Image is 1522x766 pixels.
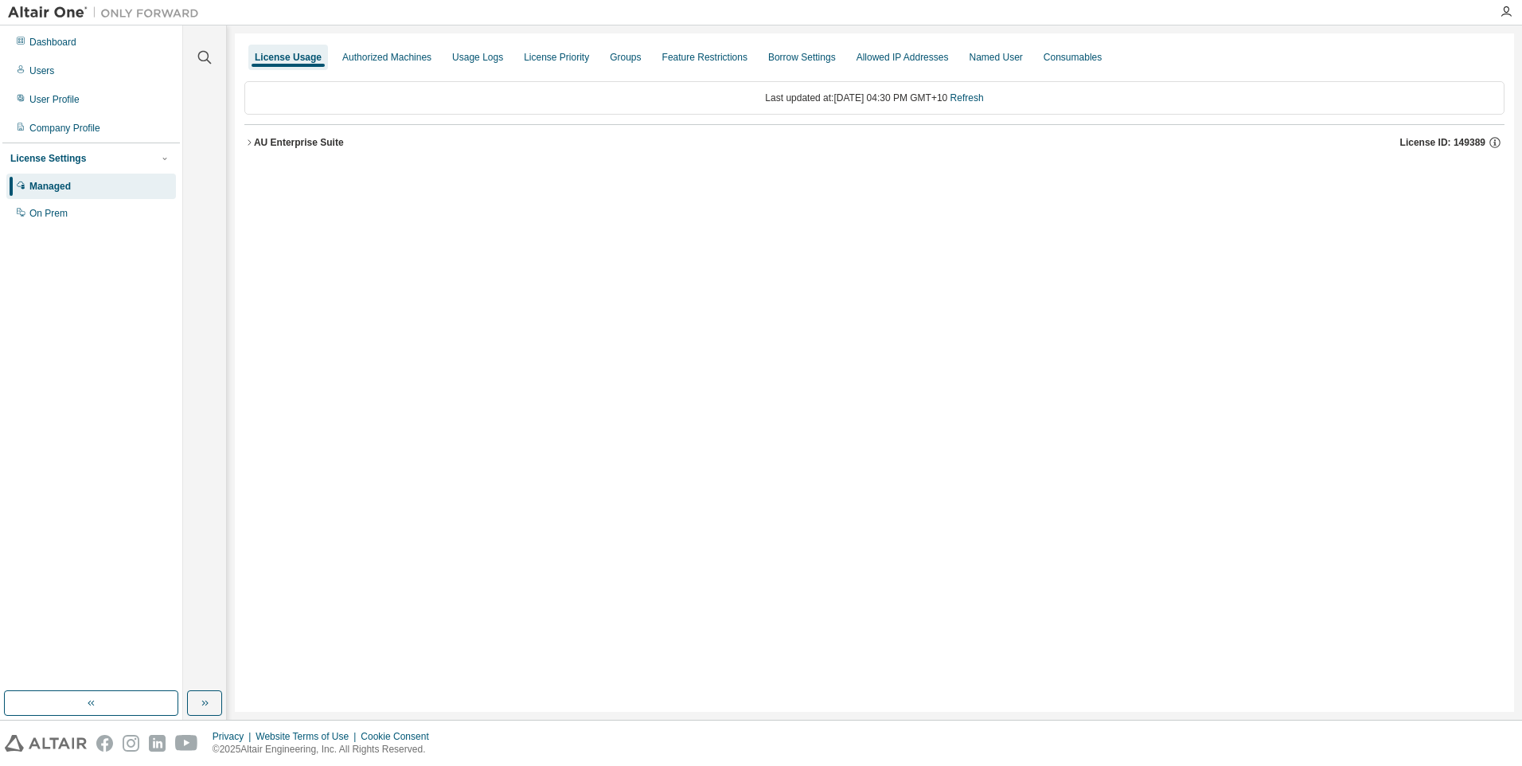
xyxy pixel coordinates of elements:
[213,730,256,743] div: Privacy
[254,136,344,149] div: AU Enterprise Suite
[452,51,503,64] div: Usage Logs
[255,51,322,64] div: License Usage
[524,51,589,64] div: License Priority
[5,735,87,752] img: altair_logo.svg
[256,730,361,743] div: Website Terms of Use
[610,51,641,64] div: Groups
[8,5,207,21] img: Altair One
[1044,51,1102,64] div: Consumables
[969,51,1022,64] div: Named User
[244,81,1504,115] div: Last updated at: [DATE] 04:30 PM GMT+10
[29,36,76,49] div: Dashboard
[342,51,431,64] div: Authorized Machines
[29,207,68,220] div: On Prem
[768,51,836,64] div: Borrow Settings
[29,93,80,106] div: User Profile
[1400,136,1485,149] span: License ID: 149389
[29,122,100,135] div: Company Profile
[361,730,438,743] div: Cookie Consent
[149,735,166,752] img: linkedin.svg
[123,735,139,752] img: instagram.svg
[29,64,54,77] div: Users
[244,125,1504,160] button: AU Enterprise SuiteLicense ID: 149389
[662,51,747,64] div: Feature Restrictions
[213,743,439,756] p: © 2025 Altair Engineering, Inc. All Rights Reserved.
[10,152,86,165] div: License Settings
[29,180,71,193] div: Managed
[96,735,113,752] img: facebook.svg
[175,735,198,752] img: youtube.svg
[950,92,984,104] a: Refresh
[857,51,949,64] div: Allowed IP Addresses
